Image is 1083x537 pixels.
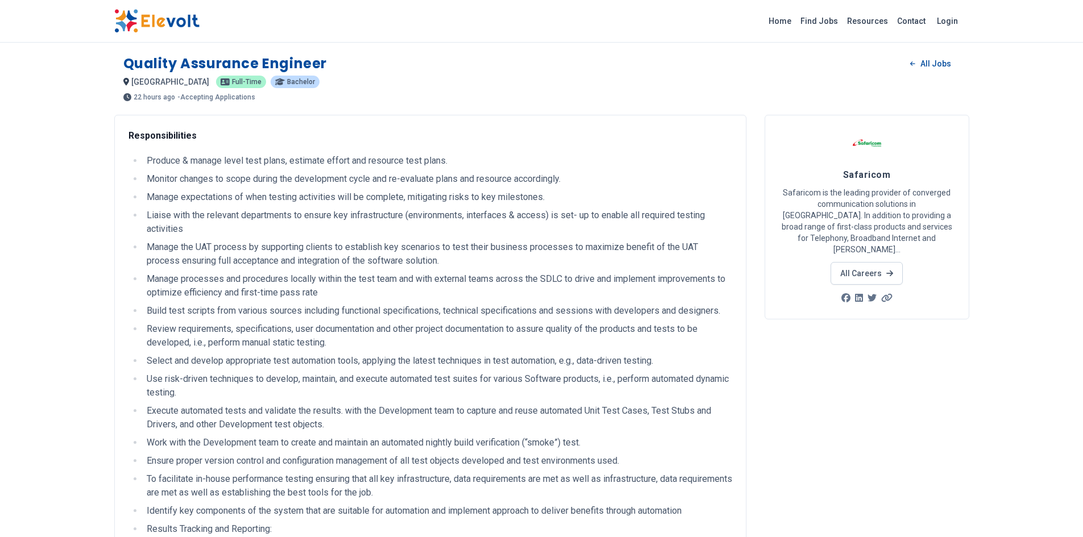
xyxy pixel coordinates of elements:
[143,154,732,168] li: Produce & manage level test plans, estimate effort and resource test plans.
[843,169,890,180] span: Safaricom
[123,55,327,73] h1: Quality Assurance Engineer
[114,9,200,33] img: Elevolt
[143,522,732,536] li: Results Tracking and Reporting:
[764,12,796,30] a: Home
[128,130,197,141] strong: Responsibilities
[143,372,732,399] li: Use risk-driven techniques to develop, maintain, and execute automated test suites for various So...
[765,333,969,492] iframe: Advertisement
[843,12,893,30] a: Resources
[853,129,881,157] img: Safaricom
[143,454,732,468] li: Ensure proper version control and configuration management of all test objects developed and test...
[143,322,732,349] li: Review requirements, specifications, user documentation and other project documentation to assure...
[831,262,903,285] a: All Careers
[143,209,732,236] li: Liaise with the relevant departments to ensure key infrastructure (environments, interfaces & acc...
[779,187,955,255] p: Safaricom is the leading provider of converged communication solutions in [GEOGRAPHIC_DATA]. In a...
[143,354,732,368] li: Select and develop appropriate test automation tools, applying the latest techniques in test auto...
[143,304,732,318] li: Build test scripts from various sources including functional specifications, technical specificat...
[131,77,209,86] span: [GEOGRAPHIC_DATA]
[143,504,732,518] li: Identify key components of the system that are suitable for automation and implement approach to ...
[134,94,175,101] span: 22 hours ago
[143,240,732,268] li: Manage the UAT process by supporting clients to establish key scenarios to test their business pr...
[287,78,315,85] span: Bachelor
[143,172,732,186] li: Monitor changes to scope during the development cycle and re-evaluate plans and resource accordin...
[901,55,960,72] a: All Jobs
[177,94,255,101] p: - Accepting Applications
[232,78,262,85] span: Full-time
[893,12,930,30] a: Contact
[796,12,843,30] a: Find Jobs
[143,272,732,299] li: Manage processes and procedures locally within the test team and with external teams across the S...
[143,472,732,499] li: To facilitate in-house performance testing ensuring that all key infrastructure, data requirement...
[930,10,965,32] a: Login
[143,404,732,431] li: Execute automated tests and validate the results. with the Development team to capture and reuse ...
[143,190,732,204] li: Manage expectations of when testing activities will be complete, mitigating risks to key milestones.
[143,436,732,449] li: Work with the Development team to create and maintain an automated nightly build verification (“s...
